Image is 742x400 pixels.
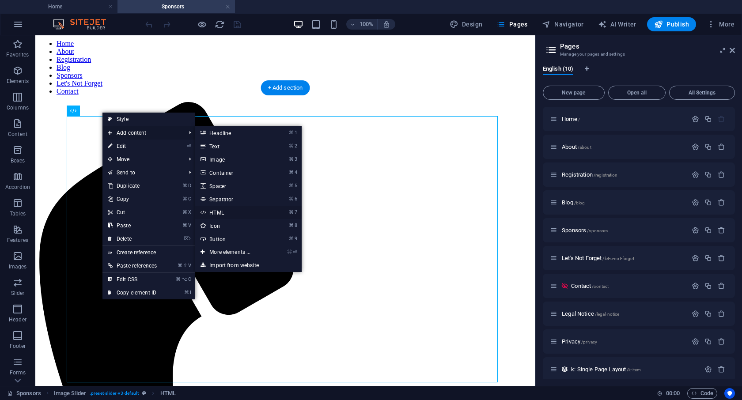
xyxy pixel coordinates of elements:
i: ⇧ [183,263,187,268]
i: ⌘ [184,290,189,295]
p: Forms [10,369,26,376]
i: ⌥ [182,276,187,282]
div: Remove [718,338,725,345]
a: ⌦Delete [102,232,162,245]
i: ⌘ [289,209,294,215]
a: ⌘DDuplicate [102,179,162,192]
span: Click to open page [562,143,591,150]
i: 3 [295,156,297,162]
h6: 100% [360,19,374,30]
i: 1 [295,130,297,136]
a: ⌘6Separator [195,192,268,206]
i: ⌘ [182,196,187,202]
i: D [188,183,191,189]
span: Click to open page [571,283,609,289]
span: Click to open page [562,227,608,234]
a: ⌘9Button [195,232,268,245]
i: ⌘ [287,249,292,255]
div: Remove [718,282,725,290]
h6: Session time [657,388,680,399]
button: Click here to leave preview mode and continue editing [197,19,207,30]
button: Open all [608,86,666,100]
div: Home/ [559,116,687,122]
div: Duplicate [704,254,712,262]
div: Sponsors/sponsors [559,227,687,233]
div: Contact/contact [568,283,687,289]
i: ⌘ [289,196,294,202]
a: ⌘CCopy [102,192,162,206]
div: Settings [692,226,699,234]
p: Content [8,131,27,138]
a: ⌘XCut [102,206,162,219]
div: Duplicate [704,338,712,345]
span: /let-s-not-forget [602,256,634,261]
i: 6 [295,196,297,202]
button: Pages [493,17,531,31]
h3: Manage your pages and settings [560,50,717,58]
p: Images [9,263,27,270]
nav: breadcrumb [54,388,176,399]
span: Click to select. Double-click to edit [54,388,86,399]
div: Remove [718,226,725,234]
img: Editor Logo [51,19,117,30]
span: Click to open page [562,255,634,261]
div: Settings [704,366,712,373]
i: ⌘ [182,223,187,228]
div: Settings [692,171,699,178]
i: ⌘ [289,170,294,175]
div: Settings [692,199,699,206]
button: New page [543,86,605,100]
div: Settings [692,282,699,290]
p: Slider [11,290,25,297]
span: Click to open page [562,116,580,122]
i: V [188,223,191,228]
span: /contact [592,284,609,289]
span: Open all [612,90,662,95]
i: ⌘ [289,183,294,189]
a: ⌘8Icon [195,219,268,232]
span: /blog [574,200,585,205]
div: Duplicate [704,171,712,178]
i: ⌘ [178,263,182,268]
span: Click to open page [562,338,597,345]
div: Remove [718,310,725,317]
div: Remove [718,366,725,373]
span: All Settings [673,90,731,95]
button: All Settings [669,86,735,100]
button: Usercentrics [724,388,735,399]
i: ⌦ [184,236,191,242]
span: Code [691,388,713,399]
div: Remove [718,171,725,178]
i: 5 [295,183,297,189]
a: Click to cancel selection. Double-click to open Pages [7,388,41,399]
i: ⌘ [289,130,294,136]
i: ⌘ [289,143,294,149]
a: ⌘2Text [195,140,268,153]
i: ⌘ [289,223,294,228]
p: Features [7,237,28,244]
span: Design [450,20,483,29]
span: / [578,117,580,122]
div: This layout is used as a template for all items (e.g. a blog post) of this collection. The conten... [561,366,568,373]
a: ⌘7HTML [195,206,268,219]
a: ⌘ICopy element ID [102,286,162,299]
a: Send to [102,166,182,179]
span: Blog [562,199,585,206]
span: New page [547,90,601,95]
a: ⌘⏎More elements ... [195,245,268,259]
div: Registration/registration [559,172,687,177]
a: ⌘3Image [195,153,268,166]
span: Pages [496,20,527,29]
div: Duplicate [704,282,712,290]
button: 100% [346,19,378,30]
span: Registration [562,171,617,178]
div: Language Tabs [543,65,735,82]
div: Duplicate [704,115,712,123]
a: ⌘⇧VPaste references [102,259,162,272]
button: reload [214,19,225,30]
div: Settings [692,115,699,123]
i: 9 [295,236,297,242]
span: /about [578,145,591,150]
a: ⌘4Container [195,166,268,179]
span: Navigator [542,20,584,29]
